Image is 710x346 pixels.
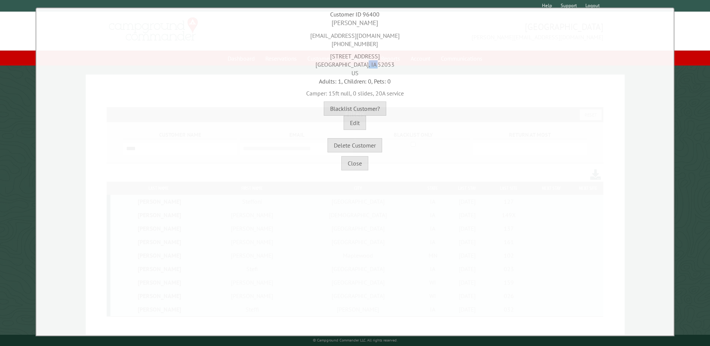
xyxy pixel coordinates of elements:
button: Edit [344,116,366,130]
button: Close [341,156,368,170]
small: © Campground Commander LLC. All rights reserved. [313,338,397,343]
div: Camper: 15ft null, 0 slides, 20A service [38,85,672,97]
div: [PERSON_NAME] [38,18,672,28]
div: Adults: 1, Children: 0, Pets: 0 [38,77,672,85]
button: Blacklist Customer? [324,101,386,116]
div: [EMAIL_ADDRESS][DOMAIN_NAME] [PHONE_NUMBER] [38,28,672,48]
div: Customer ID 96400 [38,10,672,18]
button: Delete Customer [327,138,382,152]
div: [STREET_ADDRESS] [GEOGRAPHIC_DATA], IA 52053 US [38,48,672,77]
